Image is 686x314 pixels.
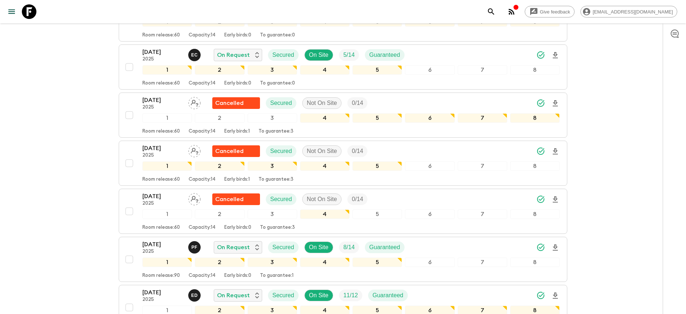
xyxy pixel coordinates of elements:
p: To guarantee: 3 [259,177,293,182]
div: 7 [458,161,507,171]
p: Secured [270,99,292,107]
div: 1 [142,209,192,219]
span: Edwin Duarte Ríos [188,291,202,297]
p: Guaranteed [369,51,400,59]
div: 7 [458,209,507,219]
div: 3 [248,209,297,219]
p: Not On Site [307,99,337,107]
p: Room release: 60 [142,177,180,182]
p: E D [191,293,198,298]
button: ED [188,289,202,302]
div: 5 [352,209,402,219]
div: Secured [266,145,296,157]
p: P F [192,244,198,250]
span: Eduardo Caravaca [188,51,202,57]
div: 1 [142,258,192,267]
span: Pedro Flores [188,243,202,249]
button: [DATE]2025Assign pack leaderFlash Pack cancellationSecuredNot On SiteTrip Fill12345678Room releas... [119,189,567,234]
p: Room release: 60 [142,32,180,38]
div: 2 [195,161,244,171]
svg: Download Onboarding [551,195,560,204]
p: Room release: 60 [142,129,180,134]
p: To guarantee: 3 [260,225,295,231]
div: 6 [405,209,454,219]
p: [DATE] [142,192,182,201]
p: Early birds: 0 [224,225,251,231]
p: Early birds: 0 [224,32,251,38]
p: Secured [272,291,294,300]
p: On Request [217,51,250,59]
p: Capacity: 14 [189,225,216,231]
svg: Synced Successfully [536,51,545,59]
div: [EMAIL_ADDRESS][DOMAIN_NAME] [580,6,677,17]
div: 4 [300,258,350,267]
div: Trip Fill [347,145,367,157]
div: 4 [300,161,350,171]
p: On Site [309,291,328,300]
p: Early birds: 0 [224,273,251,279]
p: Secured [270,195,292,204]
svg: Download Onboarding [551,99,560,108]
svg: Synced Successfully [536,99,545,107]
p: On Request [217,291,250,300]
p: To guarantee: 3 [259,129,293,134]
div: 2 [195,65,244,75]
p: E C [191,52,198,58]
p: Early birds: 0 [224,81,251,86]
div: Secured [268,242,299,253]
p: 2025 [142,153,182,158]
p: Room release: 60 [142,81,180,86]
div: 6 [405,258,454,267]
a: Give feedback [525,6,575,17]
p: Secured [272,243,294,252]
div: 8 [510,65,560,75]
div: Trip Fill [339,49,359,61]
p: [DATE] [142,288,182,297]
p: Capacity: 14 [189,177,216,182]
p: 2025 [142,56,182,62]
div: Trip Fill [347,97,367,109]
div: 2 [195,258,244,267]
div: 8 [510,113,560,123]
p: Capacity: 14 [189,81,216,86]
button: menu [4,4,19,19]
div: 1 [142,113,192,123]
p: Room release: 60 [142,225,180,231]
svg: Synced Successfully [536,291,545,300]
p: On Request [217,243,250,252]
svg: Synced Successfully [536,195,545,204]
div: Secured [266,193,296,205]
p: Guaranteed [369,243,400,252]
button: EC [188,49,202,61]
div: Flash Pack cancellation [212,193,260,205]
div: 5 [352,161,402,171]
p: [DATE] [142,144,182,153]
svg: Download Onboarding [551,243,560,252]
div: 5 [352,258,402,267]
div: 5 [352,113,402,123]
div: 3 [248,161,297,171]
span: Give feedback [536,9,574,15]
p: Room release: 90 [142,273,180,279]
p: 11 / 12 [343,291,358,300]
p: Not On Site [307,195,337,204]
p: Capacity: 14 [189,273,216,279]
div: 7 [458,65,507,75]
div: Flash Pack cancellation [212,145,260,157]
span: [EMAIL_ADDRESS][DOMAIN_NAME] [589,9,677,15]
div: Not On Site [302,193,342,205]
p: To guarantee: 0 [260,32,295,38]
div: 8 [510,258,560,267]
p: To guarantee: 0 [260,81,295,86]
svg: Download Onboarding [551,51,560,60]
svg: Download Onboarding [551,147,560,156]
p: On Site [309,243,328,252]
p: To guarantee: 1 [260,273,293,279]
button: [DATE]2025Assign pack leaderFlash Pack cancellationSecuredNot On SiteTrip Fill12345678Room releas... [119,93,567,138]
div: 3 [248,65,297,75]
div: 3 [248,113,297,123]
div: 7 [458,113,507,123]
div: 1 [142,65,192,75]
p: 2025 [142,201,182,207]
button: [DATE]2025Pedro FloresOn RequestSecuredOn SiteTrip FillGuaranteed12345678Room release:90Capacity:... [119,237,567,282]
